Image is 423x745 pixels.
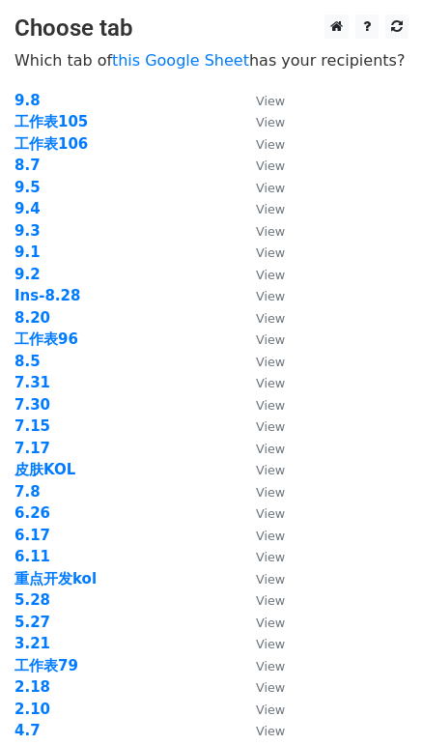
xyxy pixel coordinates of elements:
a: 8.20 [14,309,50,327]
a: View [237,396,285,414]
a: View [237,135,285,153]
a: View [237,548,285,565]
small: View [256,355,285,369]
small: View [256,419,285,434]
a: View [237,635,285,652]
strong: 8.5 [14,353,41,370]
a: 3.21 [14,635,50,652]
a: View [237,657,285,674]
strong: Ins-8.28 [14,287,80,304]
small: View [256,680,285,695]
a: 9.1 [14,244,41,261]
a: 7.8 [14,483,41,501]
h3: Choose tab [14,14,409,43]
a: View [237,461,285,478]
small: View [256,94,285,108]
small: View [256,572,285,587]
a: View [237,287,285,304]
a: this Google Sheet [112,51,249,70]
a: 5.27 [14,614,50,631]
small: View [256,442,285,456]
a: 9.5 [14,179,41,196]
a: View [237,440,285,457]
a: View [237,200,285,217]
a: 9.3 [14,222,41,240]
small: View [256,463,285,477]
a: View [237,504,285,522]
small: View [256,506,285,521]
a: View [237,179,285,196]
p: Which tab of has your recipients? [14,50,409,71]
a: 5.28 [14,591,50,609]
small: View [256,529,285,543]
a: View [237,678,285,696]
a: View [237,374,285,391]
a: 工作表96 [14,330,78,348]
a: View [237,483,285,501]
a: 7.15 [14,417,50,435]
a: 皮肤KOL [14,461,75,478]
small: View [256,616,285,630]
a: 8.7 [14,157,41,174]
a: 2.10 [14,701,50,718]
a: View [237,722,285,739]
small: View [256,181,285,195]
a: View [237,92,285,109]
a: 7.17 [14,440,50,457]
a: View [237,309,285,327]
small: View [256,398,285,413]
small: View [256,268,285,282]
strong: 6.17 [14,527,50,544]
a: 工作表106 [14,135,88,153]
a: 2.18 [14,678,50,696]
small: View [256,137,285,152]
a: View [237,614,285,631]
small: View [256,550,285,564]
small: View [256,311,285,326]
a: 7.31 [14,374,50,391]
a: 4.7 [14,722,41,739]
small: View [256,485,285,500]
strong: 6.11 [14,548,50,565]
a: 9.4 [14,200,41,217]
a: 工作表79 [14,657,78,674]
a: View [237,244,285,261]
a: View [237,157,285,174]
small: View [256,202,285,216]
a: View [237,266,285,283]
small: View [256,702,285,717]
small: View [256,724,285,738]
a: 重点开发kol [14,570,97,587]
a: View [237,591,285,609]
a: 9.2 [14,266,41,283]
a: 9.8 [14,92,41,109]
a: 6.26 [14,504,50,522]
a: 7.30 [14,396,50,414]
a: View [237,701,285,718]
a: View [237,527,285,544]
a: View [237,353,285,370]
small: View [256,245,285,260]
small: View [256,659,285,673]
small: View [256,593,285,608]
